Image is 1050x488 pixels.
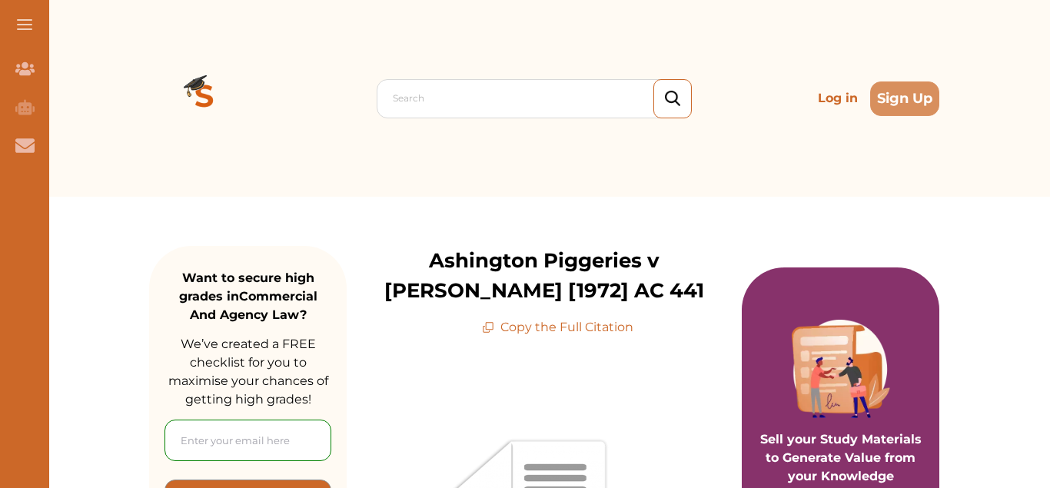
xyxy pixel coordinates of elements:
p: Copy the Full Citation [482,318,633,337]
p: Ashington Piggeries v [PERSON_NAME] [1972] AC 441 [347,246,742,306]
img: search_icon [665,91,680,107]
input: Enter your email here [164,420,331,461]
iframe: HelpCrunch [681,419,1035,473]
p: Sell your Study Materials to Generate Value from your Knowledge [757,387,924,486]
img: Logo [149,43,260,154]
strong: Want to secure high grades in Commercial And Agency Law ? [179,271,317,322]
span: We’ve created a FREE checklist for you to maximise your chances of getting high grades! [168,337,328,407]
button: Sign Up [870,81,939,116]
img: Purple card image [792,320,890,418]
p: Log in [812,83,864,114]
